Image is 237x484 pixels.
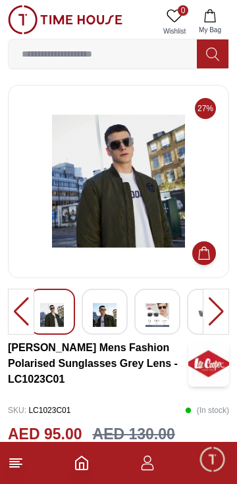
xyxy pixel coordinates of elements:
img: Lee Cooper Mens Fashion Polarised Sunglasses Grey Lens - LC1023C01 [40,300,64,330]
button: My Bag [191,5,229,39]
img: ... [8,5,122,34]
p: ( In stock ) [185,400,229,420]
img: Lee Cooper Mens Fashion Polarised Sunglasses Grey Lens - LC1023C01 [198,300,222,330]
img: Lee Cooper Mens Fashion Polarised Sunglasses Grey Lens - LC1023C01 [145,300,169,330]
span: Wishlist [158,26,191,36]
h3: AED 130.00 [93,423,175,446]
button: Add to Cart [192,241,216,265]
span: 0 [178,5,188,16]
h2: AED 95.00 [8,423,82,446]
img: Lee Cooper Mens Fashion Polarised Sunglasses Grey Lens - LC1023C01 [188,341,229,387]
h3: [PERSON_NAME] Mens Fashion Polarised Sunglasses Grey Lens - LC1023C01 [8,340,188,387]
span: 27% [195,98,216,119]
p: LC1023C01 [8,400,70,420]
div: Chat Widget [198,445,227,474]
a: 0Wishlist [158,5,191,39]
img: Lee Cooper Mens Fashion Polarised Sunglasses Grey Lens - LC1023C01 [19,96,218,267]
img: Lee Cooper Mens Fashion Polarised Sunglasses Grey Lens - LC1023C01 [93,300,117,330]
span: My Bag [194,25,226,35]
a: Home [74,455,90,471]
span: SKU : [8,406,26,415]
